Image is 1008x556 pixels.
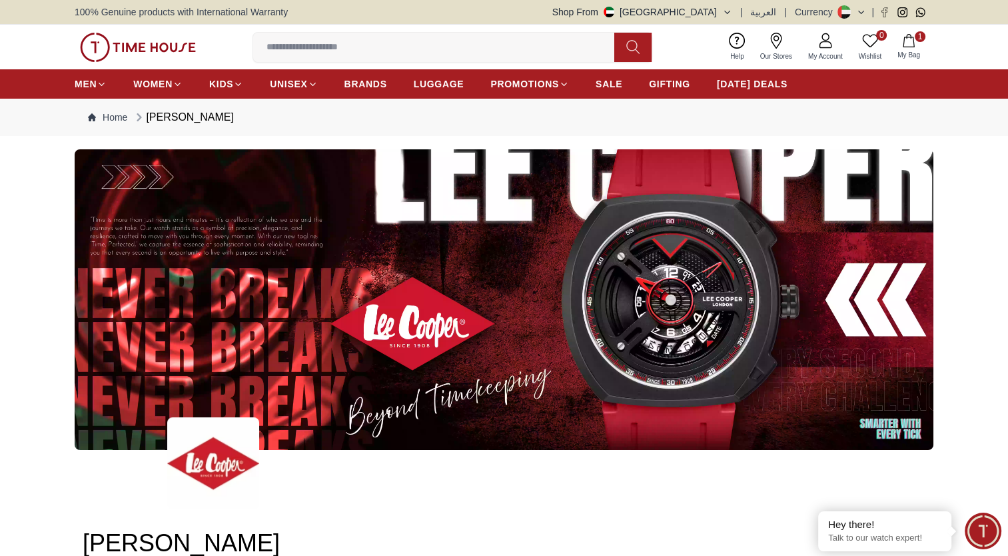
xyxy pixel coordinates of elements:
[80,33,196,62] img: ...
[344,77,387,91] span: BRANDS
[552,5,732,19] button: Shop From[GEOGRAPHIC_DATA]
[752,30,800,64] a: Our Stores
[209,72,243,96] a: KIDS
[795,5,838,19] div: Currency
[828,518,941,531] div: Hey there!
[75,5,288,19] span: 100% Genuine products with International Warranty
[851,30,889,64] a: 0Wishlist
[604,7,614,17] img: United Arab Emirates
[892,50,925,60] span: My Bag
[596,72,622,96] a: SALE
[490,72,569,96] a: PROMOTIONS
[853,51,887,61] span: Wishlist
[755,51,797,61] span: Our Stores
[717,77,787,91] span: [DATE] DEALS
[784,5,787,19] span: |
[828,533,941,544] p: Talk to our watch expert!
[414,77,464,91] span: LUGGAGE
[750,5,776,19] button: العربية
[915,7,925,17] a: Whatsapp
[133,72,183,96] a: WOMEN
[75,72,107,96] a: MEN
[88,111,127,124] a: Home
[965,513,1001,549] div: Chat Widget
[915,31,925,42] span: 1
[649,72,690,96] a: GIFTING
[879,7,889,17] a: Facebook
[270,77,307,91] span: UNISEX
[133,77,173,91] span: WOMEN
[803,51,848,61] span: My Account
[490,77,559,91] span: PROMOTIONS
[649,77,690,91] span: GIFTING
[871,5,874,19] span: |
[75,149,933,450] img: ...
[414,72,464,96] a: LUGGAGE
[897,7,907,17] a: Instagram
[344,72,387,96] a: BRANDS
[876,30,887,41] span: 0
[889,31,928,63] button: 1My Bag
[167,417,259,509] img: ...
[75,99,933,136] nav: Breadcrumb
[209,77,233,91] span: KIDS
[722,30,752,64] a: Help
[725,51,750,61] span: Help
[740,5,743,19] span: |
[596,77,622,91] span: SALE
[717,72,787,96] a: [DATE] DEALS
[75,77,97,91] span: MEN
[270,72,317,96] a: UNISEX
[133,109,234,125] div: [PERSON_NAME]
